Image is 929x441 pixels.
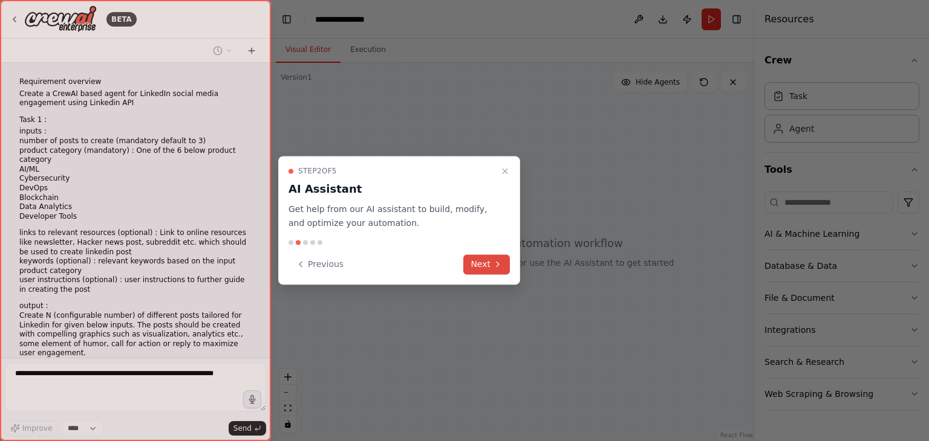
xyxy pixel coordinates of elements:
[288,254,351,274] button: Previous
[298,166,337,176] span: Step 2 of 5
[498,164,512,178] button: Close walkthrough
[288,202,495,230] p: Get help from our AI assistant to build, modify, and optimize your automation.
[463,254,510,274] button: Next
[288,181,495,198] h3: AI Assistant
[278,11,295,28] button: Hide left sidebar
